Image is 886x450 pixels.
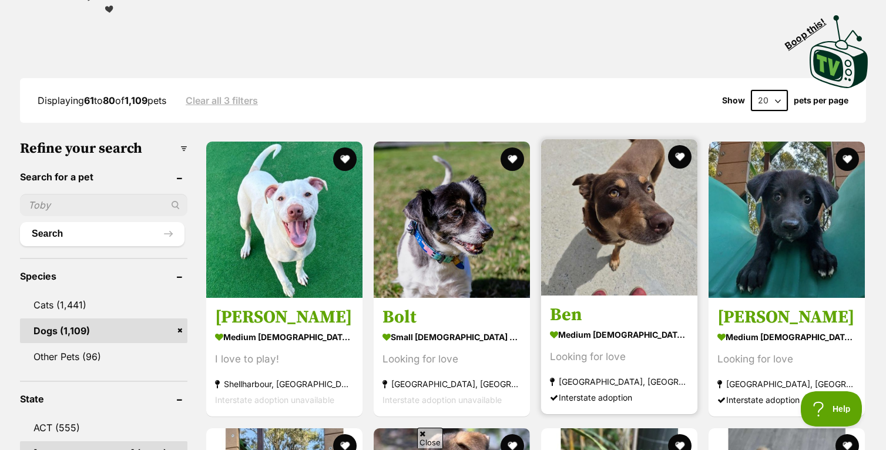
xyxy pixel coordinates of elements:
[333,147,357,171] button: favourite
[206,298,363,417] a: [PERSON_NAME] medium [DEMOGRAPHIC_DATA] Dog I love to play! Shellharbour, [GEOGRAPHIC_DATA] Inter...
[717,352,856,368] div: Looking for love
[84,95,94,106] strong: 61
[810,5,868,90] a: Boop this!
[215,329,354,346] strong: medium [DEMOGRAPHIC_DATA] Dog
[215,307,354,329] h3: [PERSON_NAME]
[20,194,187,216] input: Toby
[550,390,689,406] div: Interstate adoption
[374,298,530,417] a: Bolt small [DEMOGRAPHIC_DATA] Dog Looking for love [GEOGRAPHIC_DATA], [GEOGRAPHIC_DATA] Interstat...
[550,374,689,390] strong: [GEOGRAPHIC_DATA], [GEOGRAPHIC_DATA]
[709,142,865,298] img: Mina - Border Collie Dog
[374,142,530,298] img: Bolt - Maltese x Shih Tzu Dog
[417,428,443,448] span: Close
[541,139,697,295] img: Ben - Australian Kelpie Dog
[541,295,697,415] a: Ben medium [DEMOGRAPHIC_DATA] Dog Looking for love [GEOGRAPHIC_DATA], [GEOGRAPHIC_DATA] Interstat...
[668,145,692,169] button: favourite
[717,377,856,392] strong: [GEOGRAPHIC_DATA], [GEOGRAPHIC_DATA]
[382,395,502,405] span: Interstate adoption unavailable
[810,15,868,88] img: PetRescue TV logo
[20,318,187,343] a: Dogs (1,109)
[20,140,187,157] h3: Refine your search
[501,147,524,171] button: favourite
[717,392,856,408] div: Interstate adoption
[20,222,184,246] button: Search
[801,391,862,427] iframe: Help Scout Beacon - Open
[20,293,187,317] a: Cats (1,441)
[186,95,258,106] a: Clear all 3 filters
[382,377,521,392] strong: [GEOGRAPHIC_DATA], [GEOGRAPHIC_DATA]
[215,395,334,405] span: Interstate adoption unavailable
[783,9,837,51] span: Boop this!
[550,327,689,344] strong: medium [DEMOGRAPHIC_DATA] Dog
[709,298,865,417] a: [PERSON_NAME] medium [DEMOGRAPHIC_DATA] Dog Looking for love [GEOGRAPHIC_DATA], [GEOGRAPHIC_DATA]...
[206,142,363,298] img: Lila - Bull Terrier x American Staffordshire Terrier Dog
[20,271,187,281] header: Species
[794,96,848,105] label: pets per page
[382,352,521,368] div: Looking for love
[722,96,745,105] span: Show
[125,95,147,106] strong: 1,109
[215,377,354,392] strong: Shellharbour, [GEOGRAPHIC_DATA]
[215,352,354,368] div: I love to play!
[20,415,187,440] a: ACT (555)
[717,329,856,346] strong: medium [DEMOGRAPHIC_DATA] Dog
[550,350,689,365] div: Looking for love
[20,172,187,182] header: Search for a pet
[38,95,166,106] span: Displaying to of pets
[103,95,115,106] strong: 80
[835,147,859,171] button: favourite
[550,304,689,327] h3: Ben
[20,394,187,404] header: State
[382,307,521,329] h3: Bolt
[382,329,521,346] strong: small [DEMOGRAPHIC_DATA] Dog
[717,307,856,329] h3: [PERSON_NAME]
[20,344,187,369] a: Other Pets (96)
